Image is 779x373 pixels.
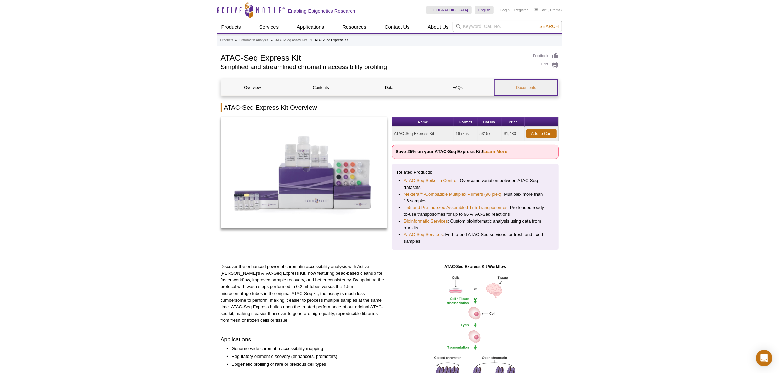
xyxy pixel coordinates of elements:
li: » [235,38,237,42]
a: Contact Us [381,21,414,33]
li: : Overcome variation between ATAC-Seq datasets [404,177,547,191]
th: Format [454,117,478,127]
td: 53157 [478,127,502,141]
h1: ATAC-Seq Express Kit [221,52,527,62]
a: Cart [535,8,547,12]
li: | [512,6,513,14]
a: Resources [338,21,370,33]
a: ATAC-Seq Spike-In Control [404,177,457,184]
a: FAQs [426,79,489,96]
a: ATAC-Seq Assay Kits [275,37,307,43]
a: Bioinformatic Services [404,218,448,225]
li: » [310,38,312,42]
li: Epigenetic profiling of rare or precious cell types [232,361,381,368]
li: Regulatory element discovery (enhancers, promoters) [232,353,381,360]
a: Feedback [533,52,559,60]
h2: Simplified and streamlined chromatin accessibility profiling [221,64,527,70]
span: Search [539,24,559,29]
a: Services [255,21,283,33]
li: : Custom bioinformatic analysis using data from our kits [404,218,547,231]
li: » [271,38,273,42]
h2: Enabling Epigenetics Research [288,8,355,14]
li: : Pre-loaded ready-to-use transposomes for up to 96 ATAC-Seq reactions [404,204,547,218]
button: Search [537,23,561,29]
p: Related Products: [397,169,554,176]
a: Tn5 and Pre-indexed Assembled Tn5 Transposomes [404,204,508,211]
a: Login [500,8,510,12]
td: $1,480 [502,127,525,141]
p: Discover the enhanced power of chromatin accessibility analysis with Active [PERSON_NAME]’s ATAC-... [221,263,387,324]
strong: Save 25% on your ATAC-Seq Express Kit! [396,149,507,154]
a: Applications [293,21,328,33]
h2: ATAC-Seq Express Kit Overview [221,103,559,112]
img: Your Cart [535,8,538,11]
a: Print [533,61,559,69]
th: Cat No. [478,117,502,127]
td: 16 rxns [454,127,478,141]
li: : End-to-end ATAC-Seq services for fresh and fixed samples [404,231,547,245]
img: ATAC-Seq Express Kit [221,117,387,228]
a: Chromatin Analysis [239,37,268,43]
a: Register [514,8,528,12]
a: Data [358,79,421,96]
li: ATAC-Seq Express Kit [315,38,348,42]
a: About Us [424,21,453,33]
th: Name [392,117,454,127]
li: (0 items) [535,6,562,14]
a: Add to Cart [526,129,557,138]
a: Learn More [483,149,507,154]
a: Nextera™-Compatible Multiplex Primers (96 plex) [404,191,501,198]
a: [GEOGRAPHIC_DATA] [426,6,472,14]
a: ATAC-Seq Services [404,231,443,238]
a: Products [220,37,233,43]
a: Contents [289,79,353,96]
li: : Multiplex more than 16 samples [404,191,547,204]
a: Products [217,21,245,33]
li: Genome-wide chromatin accessibility mapping [232,345,381,352]
h3: Applications [221,336,387,344]
td: ATAC-Seq Express Kit [392,127,454,141]
a: English [475,6,494,14]
strong: ATAC-Seq Express Kit Workflow [444,264,506,269]
div: Open Intercom Messenger [756,350,772,366]
input: Keyword, Cat. No. [453,21,562,32]
a: Documents [494,79,558,96]
th: Price [502,117,525,127]
a: Overview [221,79,284,96]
